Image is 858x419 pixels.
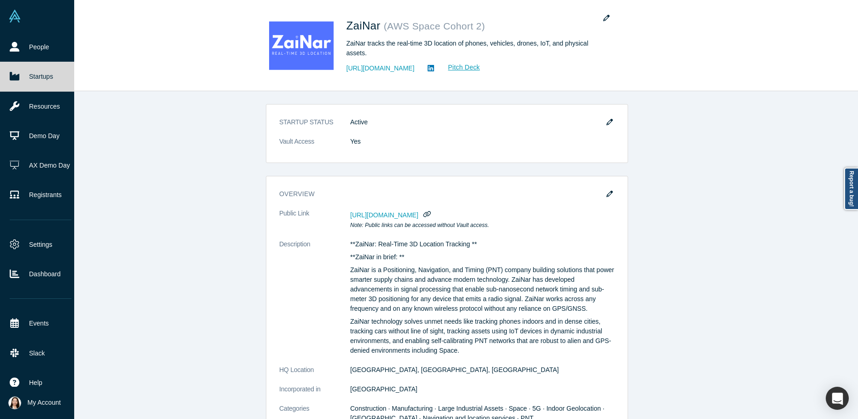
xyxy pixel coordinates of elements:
[347,19,384,32] span: ZaiNar
[350,265,615,314] p: ZaiNar is a Positioning, Navigation, and Timing (PNT) company building solutions that power smart...
[350,137,615,146] dd: Yes
[279,209,309,218] span: Public Link
[384,21,485,31] small: ( AWS Space Cohort 2 )
[279,137,350,156] dt: Vault Access
[279,365,350,384] dt: HQ Location
[269,13,334,78] img: ZaiNar's Logo
[279,189,602,199] h3: overview
[350,384,615,394] dd: [GEOGRAPHIC_DATA]
[350,317,615,355] p: ZaiNar technology solves unmet needs like tracking phones indoors and in dense cities, tracking c...
[8,396,61,409] button: My Account
[279,384,350,404] dt: Incorporated in
[347,39,605,58] div: ZaiNar tracks the real-time 3D location of phones, vehicles, drones, IoT, and physical assets.
[8,10,21,23] img: Alchemist Vault Logo
[350,365,615,375] dd: [GEOGRAPHIC_DATA], [GEOGRAPHIC_DATA], [GEOGRAPHIC_DATA]
[350,117,615,127] dd: Active
[279,117,350,137] dt: STARTUP STATUS
[438,62,480,73] a: Pitch Deck
[350,252,615,262] p: **ZaiNar in brief: **
[350,222,489,228] em: Note: Public links can be accessed without Vault access.
[279,239,350,365] dt: Description
[350,239,615,249] p: **ZaiNar: Real-Time 3D Location Tracking **
[350,211,418,219] span: [URL][DOMAIN_NAME]
[347,64,415,73] a: [URL][DOMAIN_NAME]
[8,396,21,409] img: Ryoko Manabe's Account
[844,168,858,210] a: Report a bug!
[28,398,61,407] span: My Account
[29,378,42,388] span: Help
